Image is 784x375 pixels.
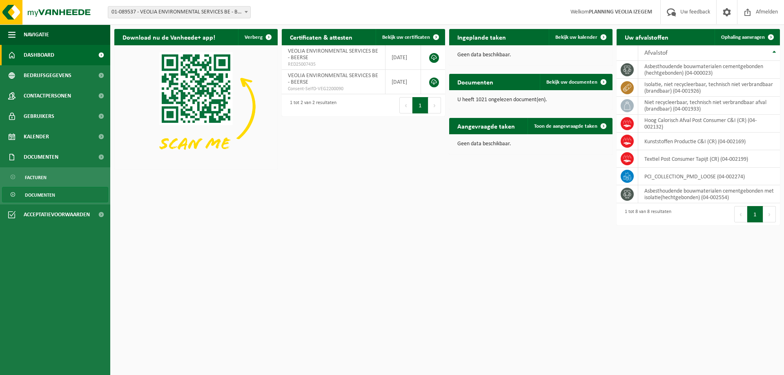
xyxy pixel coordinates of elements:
[457,97,604,103] p: U heeft 1021 ongelezen document(en).
[24,86,71,106] span: Contactpersonen
[2,187,108,202] a: Documenten
[114,45,278,168] img: Download de VHEPlus App
[25,170,47,185] span: Facturen
[24,45,54,65] span: Dashboard
[644,50,668,56] span: Afvalstof
[428,97,441,113] button: Next
[617,29,677,45] h2: Uw afvalstoffen
[288,73,378,85] span: VEOLIA ENVIRONMENTAL SERVICES BE - BEERSE
[638,79,780,97] td: isolatie, niet recycleerbaar, technisch niet verbrandbaar (brandbaar) (04-001926)
[108,7,250,18] span: 01-089537 - VEOLIA ENVIRONMENTAL SERVICES BE - BEERSE
[24,24,49,45] span: Navigatie
[734,206,747,222] button: Previous
[747,206,763,222] button: 1
[382,35,430,40] span: Bekijk uw certificaten
[2,169,108,185] a: Facturen
[288,48,378,61] span: VEOLIA ENVIRONMENTAL SERVICES BE - BEERSE
[238,29,277,45] button: Verberg
[528,118,612,134] a: Toon de aangevraagde taken
[540,74,612,90] a: Bekijk uw documenten
[282,29,361,45] h2: Certificaten & attesten
[24,126,49,147] span: Kalender
[24,65,71,86] span: Bedrijfsgegevens
[412,97,428,113] button: 1
[638,185,780,203] td: asbesthoudende bouwmaterialen cementgebonden met isolatie(hechtgebonden) (04-002554)
[546,80,597,85] span: Bekijk uw documenten
[24,147,58,167] span: Documenten
[376,29,444,45] a: Bekijk uw certificaten
[24,204,90,225] span: Acceptatievoorwaarden
[638,61,780,79] td: asbesthoudende bouwmaterialen cementgebonden (hechtgebonden) (04-000023)
[715,29,779,45] a: Ophaling aanvragen
[449,29,514,45] h2: Ingeplande taken
[449,74,501,90] h2: Documenten
[638,97,780,115] td: niet recycleerbaar, technisch niet verbrandbaar afval (brandbaar) (04-001933)
[286,96,336,114] div: 1 tot 2 van 2 resultaten
[288,86,379,92] span: Consent-SelfD-VEG2200090
[589,9,652,15] strong: PLANNING VEOLIA IZEGEM
[549,29,612,45] a: Bekijk uw kalender
[288,61,379,68] span: RED25007435
[621,205,671,223] div: 1 tot 8 van 8 resultaten
[457,141,604,147] p: Geen data beschikbaar.
[449,118,523,134] h2: Aangevraagde taken
[721,35,765,40] span: Ophaling aanvragen
[245,35,263,40] span: Verberg
[399,97,412,113] button: Previous
[638,115,780,133] td: Hoog Calorisch Afval Post Consumer C&I (CR) (04-002132)
[763,206,776,222] button: Next
[534,124,597,129] span: Toon de aangevraagde taken
[638,168,780,185] td: PCI_COLLECTION_PMD_LOOSE (04-002274)
[638,133,780,150] td: Kunststoffen Productie C&I (CR) (04-002169)
[385,70,421,94] td: [DATE]
[108,6,251,18] span: 01-089537 - VEOLIA ENVIRONMENTAL SERVICES BE - BEERSE
[25,187,55,203] span: Documenten
[638,150,780,168] td: Textiel Post Consumer Tapijt (CR) (04-002199)
[385,45,421,70] td: [DATE]
[114,29,223,45] h2: Download nu de Vanheede+ app!
[457,52,604,58] p: Geen data beschikbaar.
[555,35,597,40] span: Bekijk uw kalender
[24,106,54,126] span: Gebruikers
